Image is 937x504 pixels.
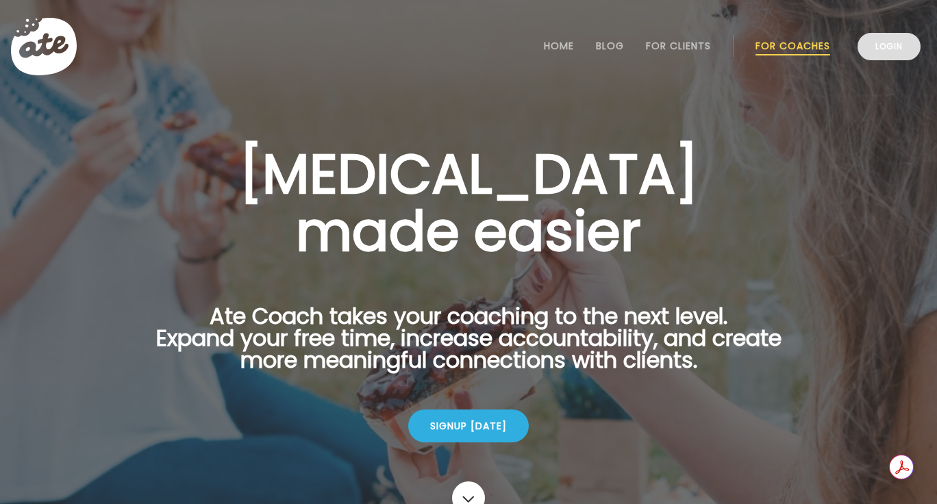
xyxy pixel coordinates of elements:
[134,145,803,260] h1: [MEDICAL_DATA] made easier
[858,33,921,60] a: Login
[408,409,529,442] div: Signup [DATE]
[596,40,624,51] a: Blog
[134,305,803,388] p: Ate Coach takes your coaching to the next level. Expand your free time, increase accountability, ...
[646,40,711,51] a: For Clients
[755,40,830,51] a: For Coaches
[544,40,574,51] a: Home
